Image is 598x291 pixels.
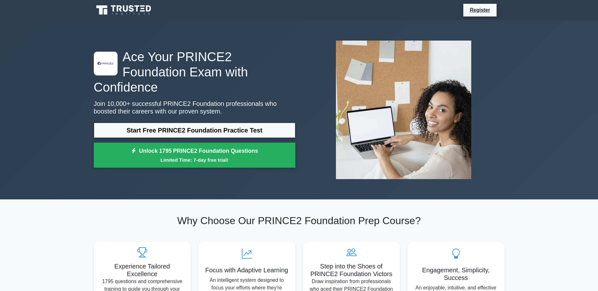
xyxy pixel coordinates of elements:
h5: Experience Tailored Excellence [99,262,186,278]
small: Limited Time: 7-day free trial! [102,156,287,164]
a: Register [466,6,494,14]
a: Unlock 1795 PRINCE2 Foundation QuestionsLimited Time: 7-day free trial! [94,143,295,168]
h5: Focus with Adaptive Learning [203,266,290,274]
h5: Step into the Shoes of PRINCE2 Foundation Victors [308,262,395,278]
a: Start Free PRINCE2 Foundation Practice Test [94,123,295,138]
h5: Engagement, Simplicity, Success [413,266,499,281]
h1: Ace Your PRINCE2 Foundation Exam with Confidence [94,49,295,95]
p: Join 10,000+ successful PRINCE2 Foundation professionals who boosted their careers with our prove... [94,100,295,115]
h2: Why Choose Our PRINCE2 Foundation Prep Course? [94,215,505,227]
